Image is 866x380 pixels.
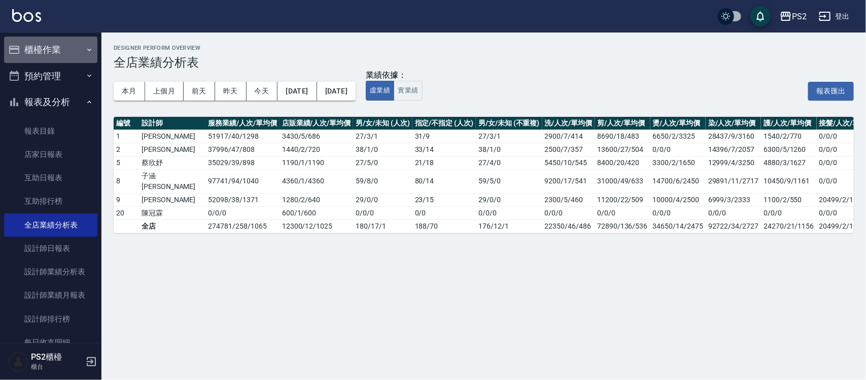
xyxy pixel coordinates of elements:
[706,143,761,156] td: 14396/7/2057
[706,169,761,193] td: 29891/11/2717
[761,193,816,206] td: 1100/2/550
[542,206,595,219] td: 0/0/0
[205,156,279,169] td: 35029 / 39 / 898
[595,193,650,206] td: 11200/22/509
[114,117,139,130] th: 編號
[114,206,139,219] td: 20
[139,206,205,219] td: 陳冠霖
[353,193,412,206] td: 29 / 0 / 0
[412,117,476,130] th: 指定/不指定 (人次)
[542,130,595,143] td: 2900/7/414
[792,10,807,23] div: PS2
[139,130,205,143] td: [PERSON_NAME]
[4,37,97,63] button: 櫃檯作業
[4,166,97,189] a: 互助日報表
[215,82,247,101] button: 昨天
[476,156,542,169] td: 27 / 4 / 0
[595,206,650,219] td: 0/0/0
[650,143,706,156] td: 0/0/0
[139,156,205,169] td: 蔡欣妤
[139,117,205,130] th: 設計師
[412,169,476,193] td: 80 / 14
[412,156,476,169] td: 21 / 18
[476,169,542,193] td: 59 / 5 / 0
[205,193,279,206] td: 52098 / 38 / 1371
[650,117,706,130] th: 燙/人次/單均價
[4,213,97,237] a: 全店業績分析表
[278,82,317,101] button: [DATE]
[776,6,811,27] button: PS2
[280,117,353,130] th: 店販業績/人次/單均價
[353,219,412,233] td: 180 / 17 / 1
[205,143,279,156] td: 37996 / 47 / 808
[145,82,184,101] button: 上個月
[542,156,595,169] td: 5450/10/545
[394,81,422,101] button: 實業績
[205,219,279,233] td: 274781 / 258 / 1065
[353,206,412,219] td: 0 / 0 / 0
[247,82,278,101] button: 今天
[366,81,394,101] button: 虛業績
[353,117,412,130] th: 男/女/未知 (人次)
[650,156,706,169] td: 3300/2/1650
[31,352,83,362] h5: PS2櫃檯
[761,169,816,193] td: 10450/9/1161
[31,362,83,371] p: 櫃台
[4,283,97,307] a: 設計師業績月報表
[761,130,816,143] td: 1540/2/770
[595,117,650,130] th: 剪/人次/單均價
[706,219,761,233] td: 92722/34/2727
[412,219,476,233] td: 188 / 70
[542,169,595,193] td: 9200/17/541
[595,130,650,143] td: 8690/18/483
[280,130,353,143] td: 3430 / 5 / 686
[761,156,816,169] td: 4880/3/1627
[8,352,28,372] img: Person
[595,219,650,233] td: 72890/136/536
[114,55,854,70] h3: 全店業績分析表
[706,117,761,130] th: 染/人次/單均價
[184,82,215,101] button: 前天
[4,119,97,143] a: 報表目錄
[542,143,595,156] td: 2500/7/357
[366,70,422,81] div: 業績依據：
[808,85,854,95] a: 報表匯出
[542,193,595,206] td: 2300/5/460
[4,63,97,89] button: 預約管理
[280,169,353,193] td: 4360 / 1 / 4360
[280,206,353,219] td: 600 / 1 / 600
[114,82,145,101] button: 本月
[317,82,356,101] button: [DATE]
[4,260,97,283] a: 設計師業績分析表
[280,193,353,206] td: 1280 / 2 / 640
[114,156,139,169] td: 5
[650,219,706,233] td: 34650/14/2475
[139,169,205,193] td: 子涵[PERSON_NAME]
[476,206,542,219] td: 0 / 0 / 0
[476,130,542,143] td: 27 / 3 / 1
[542,219,595,233] td: 22350/46/486
[280,143,353,156] td: 1440 / 2 / 720
[139,193,205,206] td: [PERSON_NAME]
[139,143,205,156] td: [PERSON_NAME]
[476,219,542,233] td: 176 / 12 / 1
[761,117,816,130] th: 護/人次/單均價
[815,7,854,26] button: 登出
[353,130,412,143] td: 27 / 3 / 1
[750,6,771,26] button: save
[353,143,412,156] td: 38 / 1 / 0
[353,156,412,169] td: 27 / 5 / 0
[4,189,97,213] a: 互助排行榜
[114,143,139,156] td: 2
[139,219,205,233] td: 全店
[4,143,97,166] a: 店家日報表
[595,156,650,169] td: 8400/20/420
[476,117,542,130] th: 男/女/未知 (不重複)
[205,130,279,143] td: 51917 / 40 / 1298
[650,169,706,193] td: 14700/6/2450
[114,169,139,193] td: 8
[706,156,761,169] td: 12999/4/3250
[595,169,650,193] td: 31000/49/633
[706,193,761,206] td: 6999/3/2333
[761,219,816,233] td: 24270/21/1156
